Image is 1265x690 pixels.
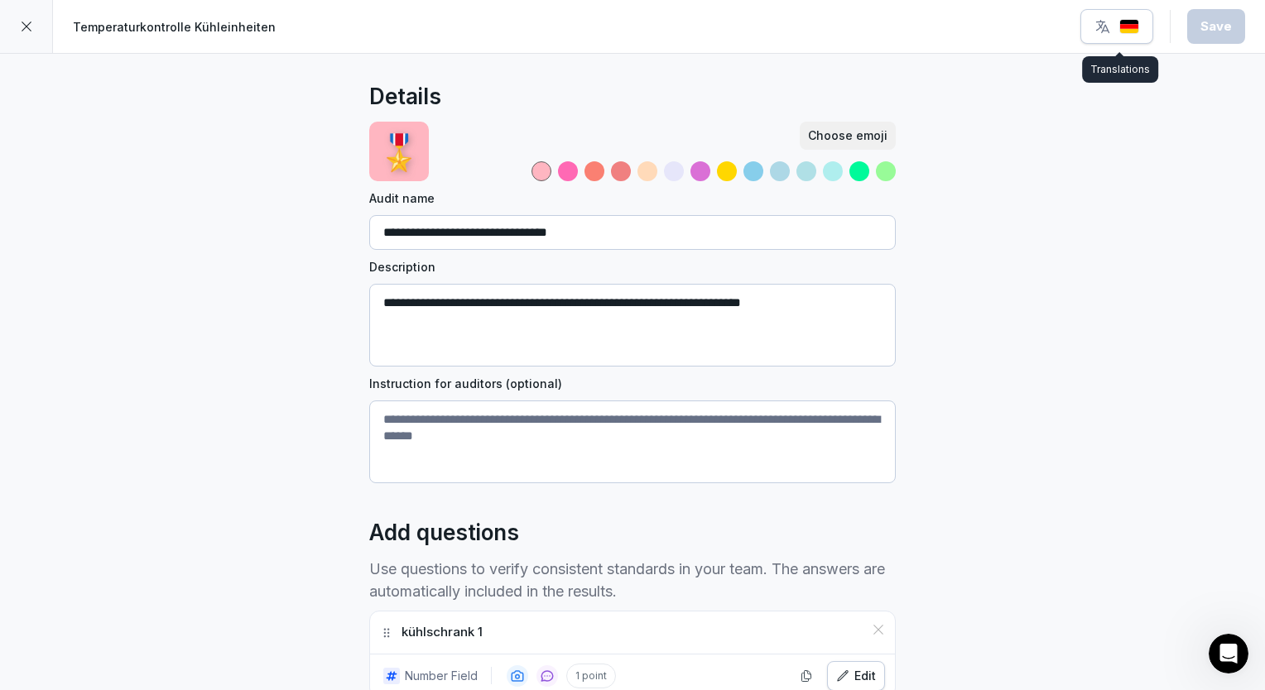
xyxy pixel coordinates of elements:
[1209,634,1248,673] iframe: Intercom live chat
[14,507,317,535] textarea: Message…
[369,80,441,113] h2: Details
[73,18,276,36] p: Temperaturkontrolle Kühleinheiten
[378,126,421,178] p: 🎖️
[13,120,272,553] div: For number reading, you can add a scoring system, by clicking the "Expected Range".From here, you...
[13,120,318,590] div: Ziar says…
[52,542,65,555] button: Gif picker
[26,542,39,555] button: Emoji picker
[13,38,318,120] div: Rakshit says…
[369,375,896,392] label: Instruction for auditors (optional)
[1200,17,1232,36] div: Save
[808,127,887,145] div: Choose emoji
[1119,19,1139,35] img: de.svg
[79,542,92,555] button: Upload attachment
[566,664,616,688] p: 1 point
[60,38,318,107] div: hello thanks for quick reply. can you please share with me step by step how can i add score to au...
[105,542,118,555] button: Start recording
[369,558,896,602] p: Use questions to verify consistent standards in your team. The answers are automatically included...
[800,122,896,150] button: Choose emoji
[284,535,310,562] button: Send a message…
[80,8,106,21] h1: Ziar
[26,320,258,385] div: From here, you can then add a range. If the reading is within range, you can award the amount of ...
[836,667,876,685] div: Edit
[80,21,154,37] p: Active 4h ago
[402,623,483,642] p: kühlschrank 1
[1187,9,1245,44] button: Save
[369,516,519,549] h2: Add questions
[369,189,896,207] label: Audit name
[47,9,74,36] img: Profile image for Ziar
[369,258,896,276] label: Description
[26,130,258,179] div: For number reading, you can add a scoring system, by clicking the "Expected Range".
[73,48,305,97] div: hello thanks for quick reply. can you please share with me step by step how can i add score to au...
[259,7,291,38] button: Home
[405,667,478,684] p: Number Field
[1082,56,1158,83] div: Translations
[11,7,42,38] button: go back
[291,7,320,36] div: Close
